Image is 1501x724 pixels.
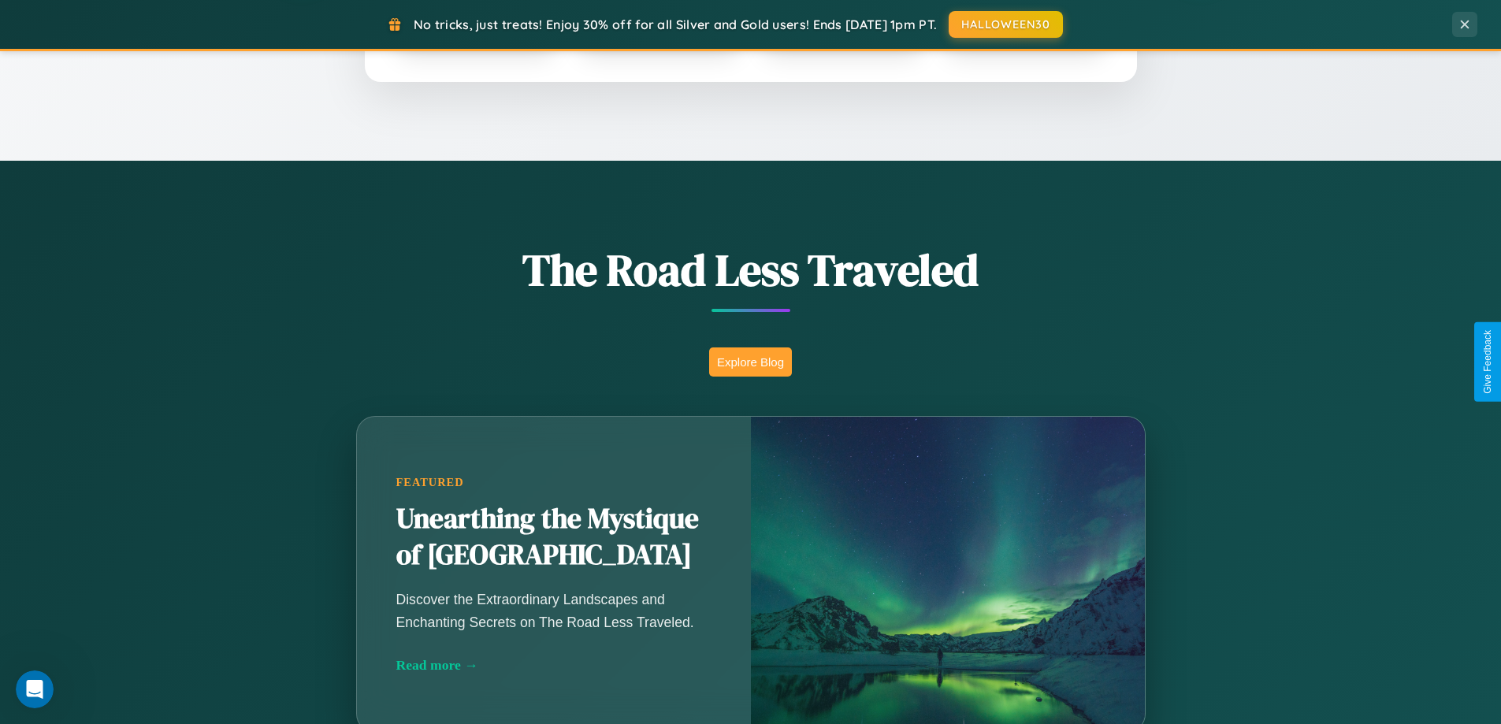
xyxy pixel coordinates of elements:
iframe: Intercom live chat [16,670,54,708]
div: Read more → [396,657,711,674]
button: HALLOWEEN30 [949,11,1063,38]
h2: Unearthing the Mystique of [GEOGRAPHIC_DATA] [396,501,711,574]
p: Discover the Extraordinary Landscapes and Enchanting Secrets on The Road Less Traveled. [396,588,711,633]
button: Explore Blog [709,347,792,377]
div: Give Feedback [1482,330,1493,394]
h1: The Road Less Traveled [278,239,1224,300]
div: Featured [396,476,711,489]
span: No tricks, just treats! Enjoy 30% off for all Silver and Gold users! Ends [DATE] 1pm PT. [414,17,937,32]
